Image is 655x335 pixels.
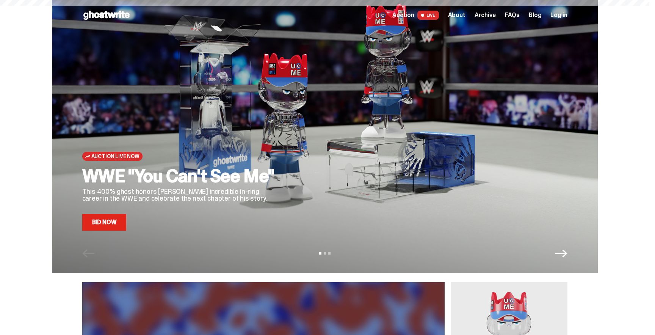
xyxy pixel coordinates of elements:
a: Bid Now [82,214,127,231]
a: FAQs [505,12,520,18]
button: View slide 3 [328,252,331,255]
a: Archive [475,12,496,18]
a: Auction LIVE [392,11,439,20]
a: About [448,12,465,18]
span: Auction Live Now [91,153,139,159]
a: Log in [550,12,567,18]
a: Blog [529,12,541,18]
p: This 400% ghost honors [PERSON_NAME] incredible in-ring career in the WWE and celebrate the next ... [82,188,279,202]
button: Next [555,247,567,260]
span: LIVE [417,11,439,20]
button: View slide 1 [319,252,321,255]
h2: WWE "You Can't See Me" [82,167,279,185]
button: View slide 2 [324,252,326,255]
span: Auction [392,12,414,18]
